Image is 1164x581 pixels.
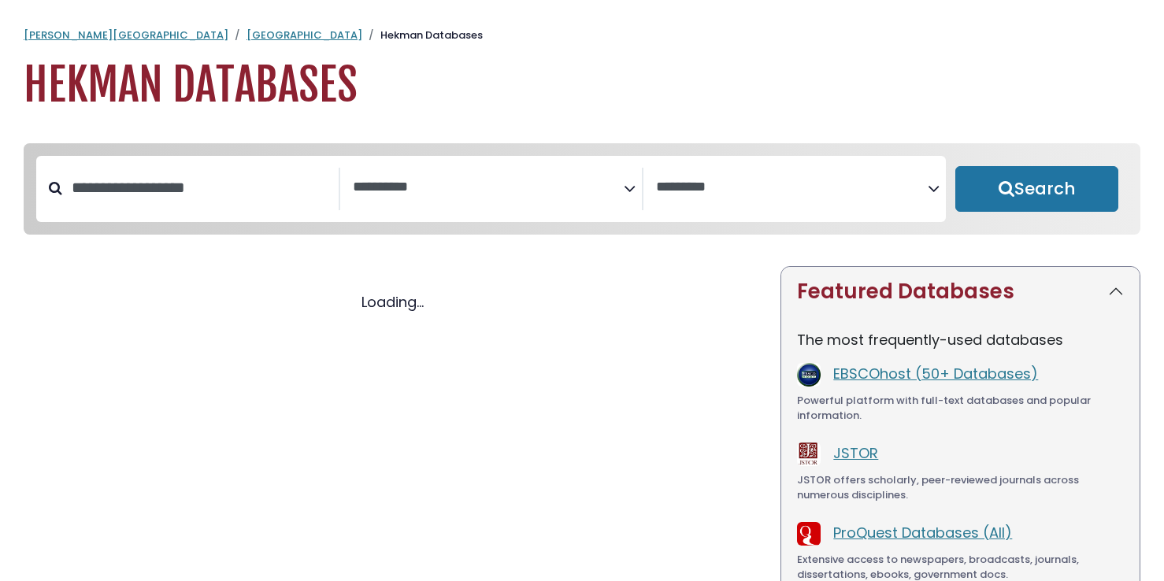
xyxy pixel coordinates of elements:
a: [PERSON_NAME][GEOGRAPHIC_DATA] [24,28,228,43]
textarea: Search [656,179,928,196]
button: Featured Databases [781,267,1140,316]
a: ProQuest Databases (All) [833,523,1012,542]
div: Powerful platform with full-text databases and popular information. [797,393,1124,424]
input: Search database by title or keyword [62,175,339,201]
p: The most frequently-used databases [797,329,1124,350]
a: EBSCOhost (50+ Databases) [833,364,1038,383]
a: [GEOGRAPHIC_DATA] [247,28,362,43]
div: JSTOR offers scholarly, peer-reviewed journals across numerous disciplines. [797,472,1124,503]
a: JSTOR [833,443,878,463]
li: Hekman Databases [362,28,483,43]
nav: breadcrumb [24,28,1140,43]
h1: Hekman Databases [24,59,1140,112]
nav: Search filters [24,143,1140,235]
div: Loading... [24,291,762,313]
textarea: Search [353,179,625,196]
button: Submit for Search Results [955,166,1118,212]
